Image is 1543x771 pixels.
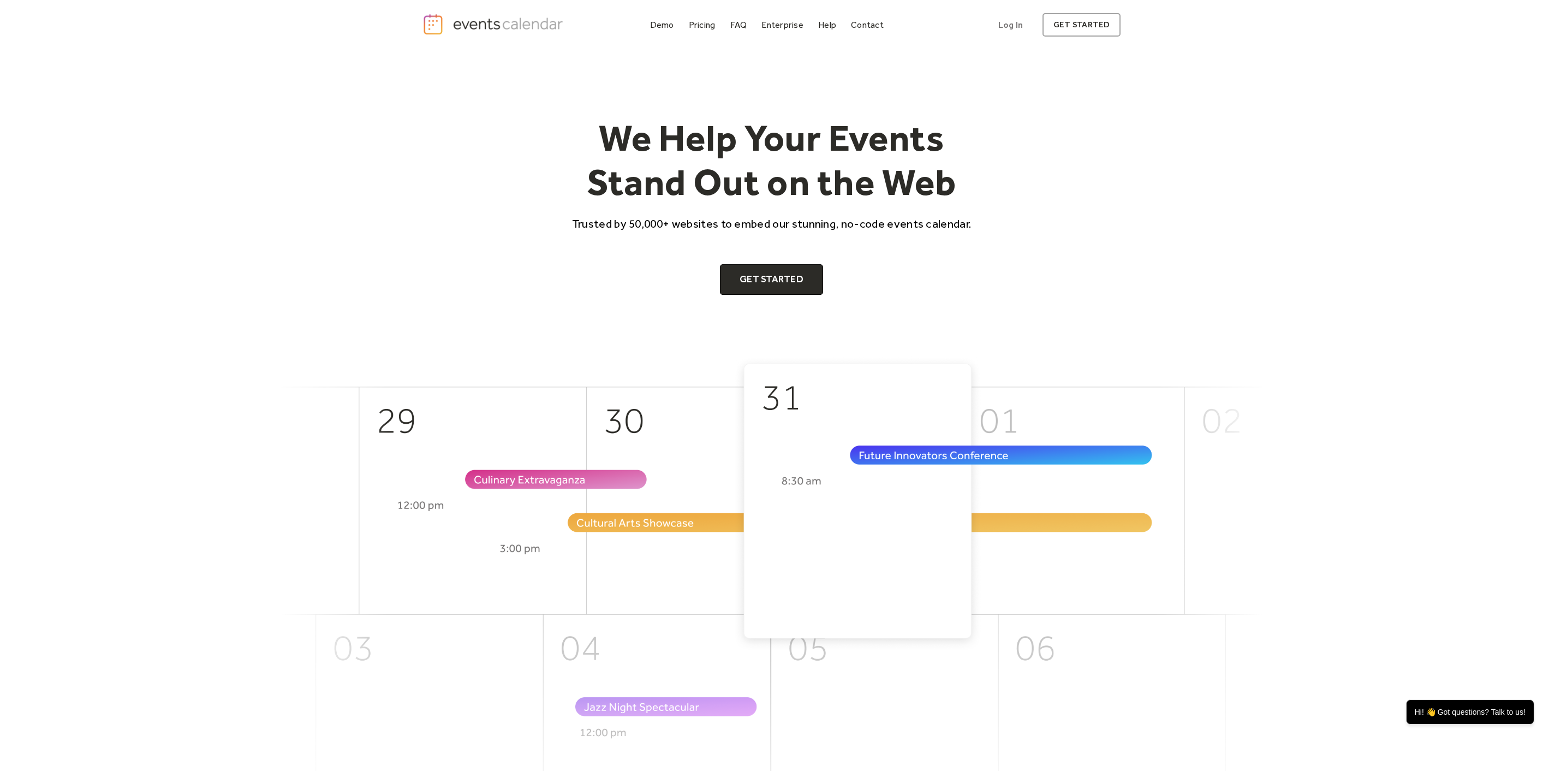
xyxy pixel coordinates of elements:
a: Enterprise [757,17,807,32]
a: Log In [987,13,1034,37]
a: Get Started [720,264,823,295]
div: Demo [650,22,674,28]
a: Help [814,17,841,32]
a: get started [1042,13,1121,37]
a: Pricing [684,17,720,32]
div: Contact [851,22,884,28]
h1: We Help Your Events Stand Out on the Web [562,116,981,205]
p: Trusted by 50,000+ websites to embed our stunning, no-code events calendar. [562,216,981,232]
div: Enterprise [761,22,803,28]
a: FAQ [726,17,752,32]
a: Demo [646,17,678,32]
div: FAQ [730,22,747,28]
div: Help [818,22,836,28]
a: home [422,13,567,35]
div: Pricing [689,22,716,28]
a: Contact [847,17,888,32]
